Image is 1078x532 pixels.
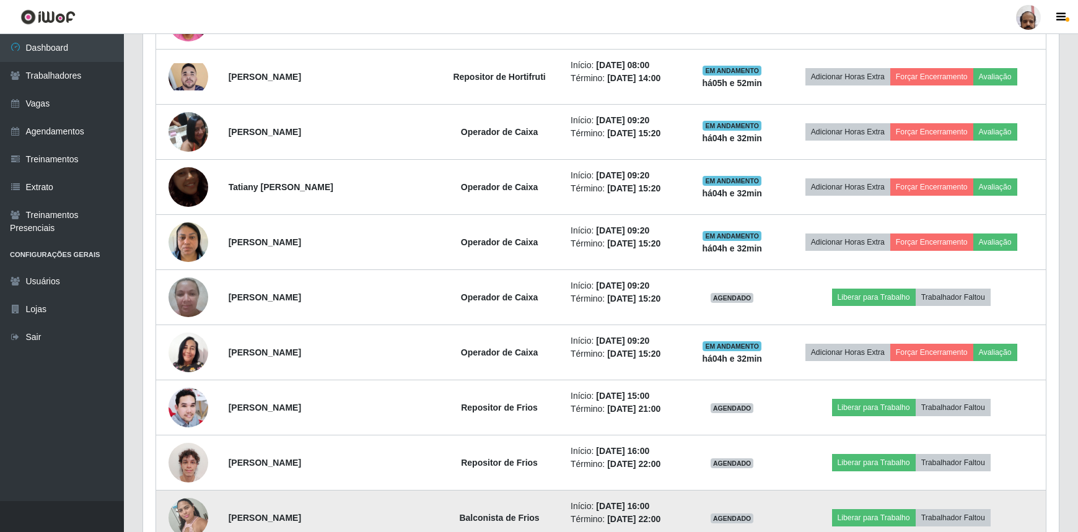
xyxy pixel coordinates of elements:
strong: Operador de Caixa [461,347,538,357]
li: Término: [571,72,680,85]
time: [DATE] 09:20 [596,336,649,346]
strong: há 05 h e 52 min [702,78,762,88]
img: 1750686555733.jpeg [169,333,208,372]
strong: há 04 h e 32 min [702,243,762,253]
li: Término: [571,513,680,526]
strong: Tatiany [PERSON_NAME] [229,182,333,192]
li: Início: [571,279,680,292]
strong: [PERSON_NAME] [229,403,301,412]
button: Adicionar Horas Extra [805,344,890,361]
button: Liberar para Trabalho [832,454,916,471]
img: CoreUI Logo [20,9,76,25]
strong: há 04 h e 32 min [702,354,762,364]
img: 1744284341350.jpeg [169,388,208,427]
button: Avaliação [973,178,1017,196]
li: Término: [571,347,680,360]
time: [DATE] 16:00 [596,446,649,456]
li: Início: [571,114,680,127]
button: Forçar Encerramento [890,344,973,361]
img: 1731367305353.jpeg [169,271,208,323]
li: Término: [571,292,680,305]
strong: Operador de Caixa [461,292,538,302]
button: Liberar para Trabalho [832,399,916,416]
img: 1703117020514.jpeg [169,436,208,489]
strong: há 04 h e 32 min [702,188,762,198]
button: Trabalhador Faltou [916,289,991,306]
strong: [PERSON_NAME] [229,458,301,468]
button: Trabalhador Faltou [916,454,991,471]
button: Adicionar Horas Extra [805,233,890,251]
time: [DATE] 09:20 [596,115,649,125]
li: Início: [571,59,680,72]
button: Forçar Encerramento [890,123,973,141]
time: [DATE] 15:20 [607,349,660,359]
time: [DATE] 14:00 [607,73,660,83]
button: Adicionar Horas Extra [805,123,890,141]
strong: [PERSON_NAME] [229,513,301,523]
button: Avaliação [973,344,1017,361]
li: Início: [571,334,680,347]
time: [DATE] 15:20 [607,128,660,138]
time: [DATE] 08:00 [596,60,649,70]
button: Avaliação [973,68,1017,85]
strong: há 04 h e 32 min [702,133,762,143]
strong: [PERSON_NAME] [229,72,301,82]
strong: Operador de Caixa [461,182,538,192]
strong: [PERSON_NAME] [229,237,301,247]
time: [DATE] 15:00 [596,391,649,401]
li: Início: [571,224,680,237]
li: Início: [571,390,680,403]
strong: Repositor de Hortifruti [453,72,545,82]
time: [DATE] 09:20 [596,225,649,235]
button: Forçar Encerramento [890,68,973,85]
strong: Operador de Caixa [461,127,538,137]
button: Adicionar Horas Extra [805,178,890,196]
img: 1721152880470.jpeg [169,152,208,222]
time: [DATE] 15:20 [607,294,660,303]
time: [DATE] 16:00 [596,501,649,511]
li: Início: [571,445,680,458]
li: Término: [571,403,680,416]
button: Avaliação [973,233,1017,251]
span: EM ANDAMENTO [703,231,761,241]
li: Término: [571,458,680,471]
button: Trabalhador Faltou [916,509,991,526]
time: [DATE] 15:20 [607,183,660,193]
img: 1754146149925.jpeg [169,216,208,268]
span: EM ANDAMENTO [703,176,761,186]
button: Adicionar Horas Extra [805,68,890,85]
span: AGENDADO [711,293,754,303]
span: AGENDADO [711,513,754,523]
img: 1716827942776.jpeg [169,105,208,158]
li: Início: [571,500,680,513]
time: [DATE] 22:00 [607,459,660,469]
time: [DATE] 09:20 [596,170,649,180]
strong: [PERSON_NAME] [229,292,301,302]
button: Forçar Encerramento [890,178,973,196]
strong: Balconista de Frios [459,513,539,523]
span: EM ANDAMENTO [703,66,761,76]
button: Trabalhador Faltou [916,399,991,416]
span: AGENDADO [711,458,754,468]
li: Início: [571,169,680,182]
time: [DATE] 21:00 [607,404,660,414]
li: Término: [571,182,680,195]
button: Liberar para Trabalho [832,289,916,306]
button: Liberar para Trabalho [832,509,916,526]
time: [DATE] 09:20 [596,281,649,290]
button: Avaliação [973,123,1017,141]
time: [DATE] 15:20 [607,238,660,248]
li: Término: [571,237,680,250]
time: [DATE] 22:00 [607,514,660,524]
img: 1724758251870.jpeg [169,63,208,90]
span: EM ANDAMENTO [703,121,761,131]
strong: Repositor de Frios [461,403,538,412]
strong: Operador de Caixa [461,237,538,247]
button: Forçar Encerramento [890,233,973,251]
strong: Repositor de Frios [461,458,538,468]
strong: [PERSON_NAME] [229,127,301,137]
span: EM ANDAMENTO [703,341,761,351]
strong: [PERSON_NAME] [229,347,301,357]
li: Término: [571,127,680,140]
span: AGENDADO [711,403,754,413]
